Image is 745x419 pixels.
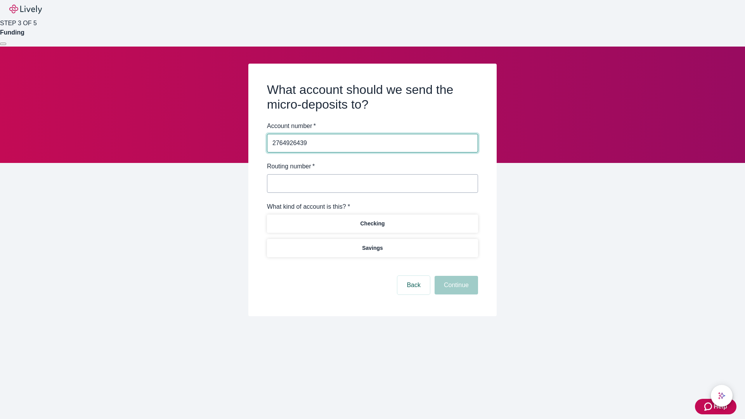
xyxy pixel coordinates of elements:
svg: Zendesk support icon [704,402,714,411]
label: Account number [267,121,316,131]
svg: Lively AI Assistant [718,392,726,400]
button: Checking [267,215,478,233]
p: Savings [362,244,383,252]
img: Lively [9,5,42,14]
h2: What account should we send the micro-deposits to? [267,82,478,112]
button: Zendesk support iconHelp [695,399,736,414]
button: Savings [267,239,478,257]
button: Back [397,276,430,294]
button: chat [711,385,733,407]
label: What kind of account is this? * [267,202,350,211]
label: Routing number [267,162,315,171]
span: Help [714,402,727,411]
p: Checking [360,220,385,228]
